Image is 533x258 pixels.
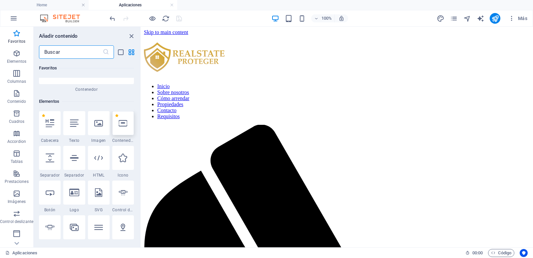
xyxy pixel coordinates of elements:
span: Texto [63,138,85,143]
h4: Aplicaciones [89,1,177,9]
p: Tablas [11,159,23,164]
div: Logo [63,181,85,213]
a: Skip to main content [3,3,47,8]
span: SVG [88,207,110,213]
span: Separador [63,173,85,178]
div: Botón [39,181,61,213]
span: : [477,250,478,255]
div: Imagen [88,111,110,143]
div: Control deslizante de imágenes [112,181,134,213]
i: Deshacer: Cambiar páginas (Ctrl+Z) [109,15,116,22]
p: Imágenes [8,199,26,204]
i: Volver a cargar página [162,15,170,22]
span: HTML [88,173,110,178]
button: Código [488,249,514,257]
button: Más [506,13,530,24]
button: navigator [463,14,471,22]
div: Cabecera [39,111,61,143]
input: Buscar [39,45,103,59]
button: Haz clic para salir del modo de previsualización y seguir editando [148,14,156,22]
span: Contenedor [112,138,134,143]
span: Imagen [88,138,110,143]
p: Cuadros [9,119,25,124]
span: Cabecera [39,138,61,143]
div: Icono [112,146,134,178]
p: Elementos [7,59,26,64]
i: Páginas (Ctrl+Alt+S) [450,15,458,22]
button: text_generator [476,14,484,22]
button: close panel [127,32,135,40]
p: Columnas [7,79,26,84]
h6: 100% [321,14,332,22]
button: reload [162,14,170,22]
span: Icono [112,173,134,178]
img: Editor Logo [38,14,88,22]
span: Contenedor [39,87,134,92]
p: Contenido [7,99,26,104]
a: Haz clic para cancelar la selección y doble clic para abrir páginas [5,249,37,257]
h6: Elementos [39,97,134,105]
i: Publicar [491,15,499,22]
span: Botón [39,207,61,213]
button: list-view [117,48,125,56]
span: Más [508,15,527,22]
div: Contenedor [112,111,134,143]
div: HTML [88,146,110,178]
span: Logo [63,207,85,213]
div: Texto [63,111,85,143]
button: design [436,14,444,22]
h6: Añadir contenido [39,32,78,40]
div: Separador [39,146,61,178]
button: undo [108,14,116,22]
h6: Tiempo de la sesión [465,249,483,257]
span: 00 00 [472,249,483,257]
p: Favoritos [8,39,25,44]
i: Al redimensionar, ajustar el nivel de zoom automáticamente para ajustarse al dispositivo elegido. [338,15,344,21]
span: Eliminar de favoritos [42,114,45,117]
div: Separador [63,146,85,178]
div: SVG [88,181,110,213]
button: Usercentrics [520,249,528,257]
p: Prestaciones [5,179,28,184]
button: 100% [311,14,335,22]
button: grid-view [127,48,135,56]
h6: Favoritos [39,64,134,72]
span: Código [491,249,511,257]
button: pages [450,14,458,22]
span: Separador [39,173,61,178]
i: Diseño (Ctrl+Alt+Y) [437,15,444,22]
p: Encabezado [5,239,28,244]
p: Accordion [7,139,26,144]
i: AI Writer [477,15,484,22]
span: Eliminar de favoritos [115,114,119,117]
i: Navegador [463,15,471,22]
button: publish [490,13,500,24]
span: Control deslizante de imágenes [112,207,134,213]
